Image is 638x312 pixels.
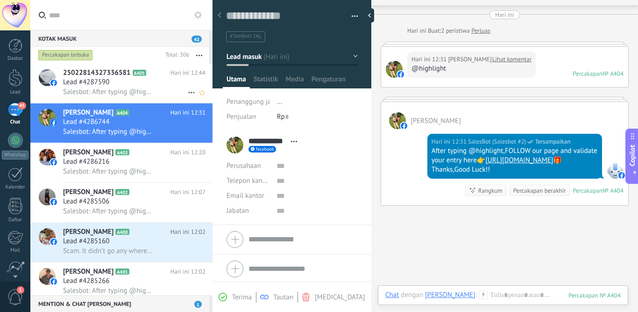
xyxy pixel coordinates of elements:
[170,68,206,78] span: Hari ini 12:44
[2,184,29,190] div: Kalender
[63,117,109,127] span: Lead #4286744
[397,71,404,78] img: facebook-sm.svg
[227,174,269,189] button: Telepon kantor
[170,227,206,237] span: Hari ini 12:02
[115,149,129,155] span: A403
[425,290,475,299] div: Tiffany Saul
[63,207,154,216] span: Salesbot: After typing @highlight,FOLLOW our page and validate your entry here👉 [URL][DOMAIN_NAME]..
[607,162,624,179] span: SalesBot
[50,159,57,166] img: icon
[254,75,278,88] span: Statistik
[30,64,213,103] a: avataricon25022814327336581A405Hari ini 12:44Lead #4287590Salesbot: After typing @highlight,FOLLO...
[170,148,206,157] span: Hari ini 12:20
[535,137,570,146] span: Tersampaikan
[50,199,57,205] img: icon
[50,80,57,86] img: icon
[227,176,271,185] span: Telepon kantor
[63,286,154,295] span: Salesbot: After typing @highlight,FOLLOW our page and validate your entry here👉 [URL][DOMAIN_NAME]..
[63,148,113,157] span: [PERSON_NAME]
[194,301,202,308] span: 1
[603,187,624,195] div: № A404
[568,291,621,299] div: 404
[407,26,490,36] div: Buat:
[492,55,532,64] a: Lihat komentar
[603,70,624,78] div: № A404
[618,172,625,179] img: facebook-sm.svg
[2,56,29,62] div: Dasbor
[63,237,109,246] span: Lead #4285160
[227,94,270,109] div: Penanggung jawab
[162,51,189,60] div: Total: 306
[63,188,113,197] span: [PERSON_NAME]
[50,239,57,245] img: icon
[133,70,146,76] span: A405
[230,33,262,40] span: #tambah tag
[2,217,29,223] div: Daftar
[227,97,284,106] span: Penanggung jawab
[18,102,26,109] span: 43
[227,75,246,88] span: Utama
[63,267,113,276] span: [PERSON_NAME]
[389,112,406,129] span: Tiffany Saul
[401,123,407,129] img: facebook-sm.svg
[471,26,490,36] a: Perluas
[386,61,403,78] span: Tiffany Saul
[30,143,213,182] a: avataricon[PERSON_NAME]A403Hari ini 12:20Lead #4286216Salesbot: After typing @highlight,FOLLOW ou...
[30,103,213,143] a: avataricon[PERSON_NAME]A404Hari ini 12:31Lead #4286744Salesbot: After typing @highlight,FOLLOW ou...
[411,55,448,64] div: Hari ini 12:31
[411,116,461,125] span: Tiffany Saul
[475,290,477,300] span: :
[2,247,29,254] div: Mail
[256,147,274,152] span: facebook
[573,70,602,78] div: Percakapan
[30,295,209,312] div: Mention & Chat [PERSON_NAME]
[277,97,283,106] span: ...
[411,64,532,73] div: @highlight
[115,189,129,195] span: A402
[63,276,109,286] span: Lead #4285266
[227,191,264,200] span: Email kantor
[170,188,206,197] span: Hari ini 12:07
[63,167,154,176] span: Salesbot: After typing @highlight,FOLLOW our page and validate your entry here👉 [URL][DOMAIN_NAME]..
[495,10,514,19] div: Hari ini
[30,262,213,302] a: avataricon[PERSON_NAME]A401Hari ini 12:02Lead #4285266Salesbot: After typing @highlight,FOLLOW ou...
[468,137,526,146] span: SalesBot (Salesbot #2)
[573,187,602,195] div: Percakapan
[63,247,154,255] span: Scam. It didn’t go any where after hitting the register button
[170,267,206,276] span: Hari ini 12:02
[227,112,256,121] span: Penjualan
[63,78,109,87] span: Lead #4287590
[63,227,113,237] span: [PERSON_NAME]
[432,146,598,174] div: After typing @highlight,FOLLOW our page and validate your entry here👉 🎁Thanks,Good Luck!!
[312,75,346,88] span: Pengaturan
[227,109,270,124] div: Penjualan
[486,156,553,165] a: [URL][DOMAIN_NAME]
[628,145,637,166] span: Copilot
[17,286,24,294] span: 1
[432,137,468,146] div: Hari ini 12:31
[513,186,566,195] div: Percakapan berakhir
[227,207,249,214] span: Jabatan
[63,127,154,136] span: Salesbot: After typing @highlight,FOLLOW our page and validate your entry here👉 [URL][DOMAIN_NAME]..
[232,293,252,302] span: Terima
[285,75,304,88] span: Media
[38,50,93,61] div: Percakapan terbuka
[115,109,129,116] span: A404
[50,278,57,285] img: icon
[63,197,109,206] span: Lead #4285506
[115,268,129,275] span: A401
[63,108,113,117] span: [PERSON_NAME]
[63,157,109,167] span: Lead #4286216
[448,55,492,64] span: Tiffany Saul
[365,8,374,22] div: Sembunyikan
[30,30,209,47] div: Kotak masuk
[63,68,131,78] span: 25022814327336581
[227,203,269,218] div: Jabatan
[170,108,206,117] span: Hari ini 12:31
[277,109,358,124] div: Rp
[315,293,365,302] span: [MEDICAL_DATA]
[2,151,28,160] div: WhatsApp
[2,89,29,95] div: Lead
[478,186,503,195] div: Rangkum
[30,183,213,222] a: avataricon[PERSON_NAME]A402Hari ini 12:07Lead #4285506Salesbot: After typing @highlight,FOLLOW ou...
